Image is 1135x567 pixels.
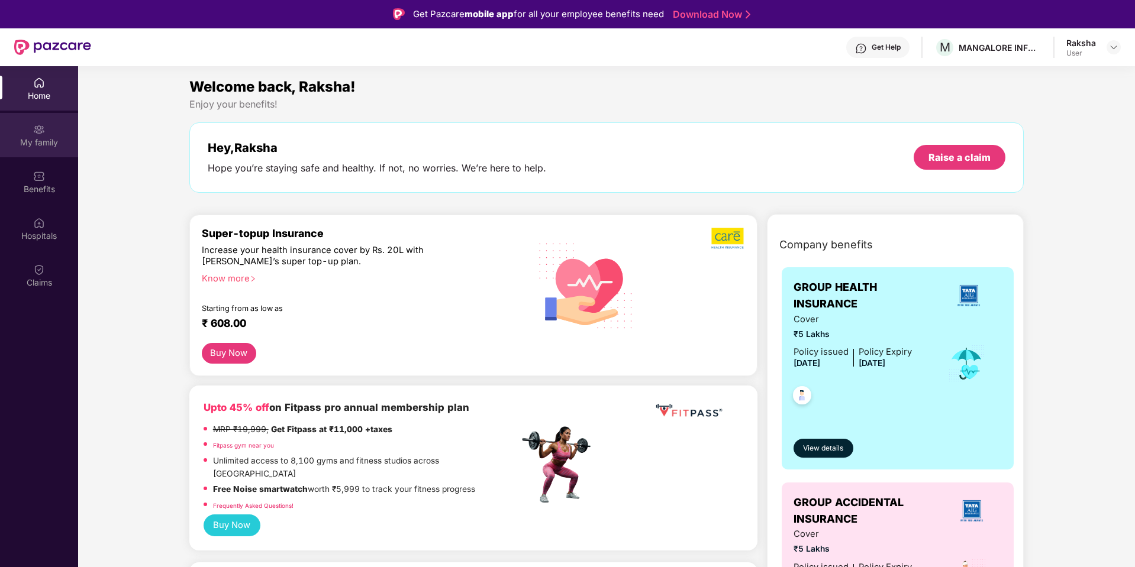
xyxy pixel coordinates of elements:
div: Policy Expiry [859,345,912,359]
b: Upto 45% off [204,401,269,413]
img: Stroke [746,8,750,21]
span: View details [803,443,843,454]
span: ₹5 Lakhs [794,328,912,341]
strong: Get Fitpass at ₹11,000 +taxes [271,425,392,434]
div: Hope you’re staying safe and healthy. If not, no worries. We’re here to help. [208,162,546,174]
a: Download Now [673,8,747,21]
div: User [1066,48,1096,58]
img: New Pazcare Logo [14,40,91,55]
img: svg+xml;base64,PHN2ZyBpZD0iQmVuZWZpdHMiIHhtbG5zPSJodHRwOi8vd3d3LnczLm9yZy8yMDAwL3N2ZyIgd2lkdGg9Ij... [33,170,45,182]
img: svg+xml;base64,PHN2ZyBpZD0iRHJvcGRvd24tMzJ4MzIiIHhtbG5zPSJodHRwOi8vd3d3LnczLm9yZy8yMDAwL3N2ZyIgd2... [1109,43,1118,52]
div: Raise a claim [928,151,991,164]
div: MANGALORE INFOTECH SOLUTIONS [959,42,1042,53]
del: MRP ₹19,999, [213,425,269,434]
img: insurerLogo [956,495,988,527]
img: svg+xml;base64,PHN2ZyB4bWxucz0iaHR0cDovL3d3dy53My5vcmcvMjAwMC9zdmciIHhtbG5zOnhsaW5rPSJodHRwOi8vd3... [530,228,643,342]
div: Increase your health insurance cover by Rs. 20L with [PERSON_NAME]’s super top-up plan. [202,245,467,268]
span: right [250,276,256,282]
div: Hey, Raksha [208,141,546,155]
div: ₹ 608.00 [202,317,507,331]
span: Cover [794,313,912,326]
strong: mobile app [465,8,514,20]
img: fppp.png [653,400,724,422]
span: Company benefits [779,236,873,253]
div: Super-topup Insurance [202,227,519,239]
a: Frequently Asked Questions! [213,502,294,509]
img: svg+xml;base64,PHN2ZyB3aWR0aD0iMjAiIGhlaWdodD0iMjAiIHZpZXdCb3g9IjAgMCAyMCAyMCIgZmlsbD0ibm9uZSIgeG... [33,124,45,135]
strong: Free Noise smartwatch [213,484,308,494]
img: svg+xml;base64,PHN2ZyBpZD0iQ2xhaW0iIHhtbG5zPSJodHRwOi8vd3d3LnczLm9yZy8yMDAwL3N2ZyIgd2lkdGg9IjIwIi... [33,264,45,276]
p: Unlimited access to 8,100 gyms and fitness studios across [GEOGRAPHIC_DATA] [213,455,518,480]
img: b5dec4f62d2307b9de63beb79f102df3.png [711,227,745,250]
b: on Fitpass pro annual membership plan [204,401,469,413]
span: Welcome back, Raksha! [189,78,356,95]
div: Starting from as low as [202,304,469,312]
div: Enjoy your benefits! [189,98,1024,111]
div: Policy issued [794,345,849,359]
img: svg+xml;base64,PHN2ZyB4bWxucz0iaHR0cDovL3d3dy53My5vcmcvMjAwMC9zdmciIHdpZHRoPSI0OC45NDMiIGhlaWdodD... [788,383,817,412]
button: View details [794,439,853,458]
div: Get Pazcare for all your employee benefits need [413,7,664,21]
span: M [940,40,950,54]
span: [DATE] [794,358,820,368]
img: svg+xml;base64,PHN2ZyBpZD0iSG9tZSIgeG1sbnM9Imh0dHA6Ly93d3cudzMub3JnLzIwMDAvc3ZnIiB3aWR0aD0iMjAiIG... [33,77,45,89]
img: Logo [393,8,405,20]
span: Cover [794,527,912,541]
img: svg+xml;base64,PHN2ZyBpZD0iSG9zcGl0YWxzIiB4bWxucz0iaHR0cDovL3d3dy53My5vcmcvMjAwMC9zdmciIHdpZHRoPS... [33,217,45,229]
span: [DATE] [859,358,885,368]
img: fpp.png [518,423,601,506]
img: icon [947,344,986,383]
img: svg+xml;base64,PHN2ZyBpZD0iSGVscC0zMngzMiIgeG1sbnM9Imh0dHA6Ly93d3cudzMub3JnLzIwMDAvc3ZnIiB3aWR0aD... [855,43,867,54]
button: Buy Now [202,343,256,364]
div: Get Help [872,43,901,52]
p: worth ₹5,999 to track your fitness progress [213,483,475,496]
span: GROUP ACCIDENTAL INSURANCE [794,494,941,528]
button: Buy Now [204,514,260,536]
span: GROUP HEALTH INSURANCE [794,279,935,313]
img: insurerLogo [953,280,985,312]
a: Fitpass gym near you [213,442,274,449]
span: ₹5 Lakhs [794,543,912,556]
div: Know more [202,273,512,281]
div: Raksha [1066,37,1096,48]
